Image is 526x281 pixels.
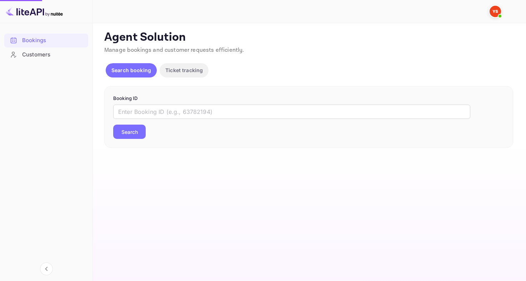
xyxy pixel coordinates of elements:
[113,125,146,139] button: Search
[4,34,88,47] a: Bookings
[4,48,88,61] a: Customers
[22,36,85,45] div: Bookings
[165,66,203,74] p: Ticket tracking
[113,105,470,119] input: Enter Booking ID (e.g., 63782194)
[113,95,504,102] p: Booking ID
[4,48,88,62] div: Customers
[22,51,85,59] div: Customers
[104,30,513,45] p: Agent Solution
[104,46,244,54] span: Manage bookings and customer requests efficiently.
[111,66,151,74] p: Search booking
[490,6,501,17] img: Yandex Support
[40,262,53,275] button: Collapse navigation
[6,6,63,17] img: LiteAPI logo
